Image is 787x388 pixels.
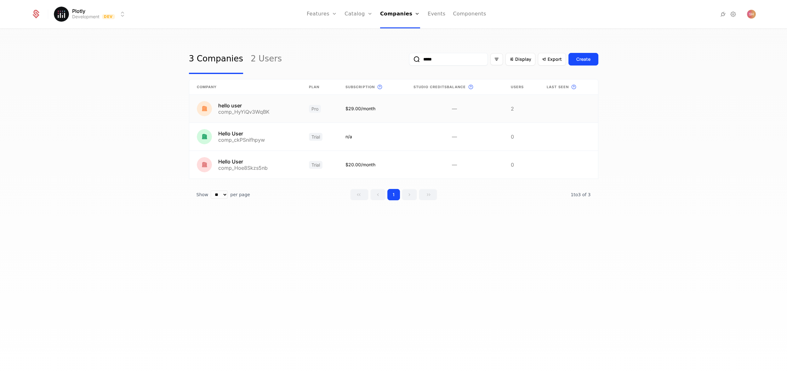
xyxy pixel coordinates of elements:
div: Page navigation [350,189,437,200]
button: Go to previous page [370,189,385,200]
button: Create [568,53,598,66]
a: Integrations [719,10,727,18]
span: Subscription [345,84,375,90]
span: Display [515,56,531,62]
select: Select page size [211,191,228,199]
span: 3 [571,192,590,197]
img: S H [747,10,756,19]
button: Open user button [747,10,756,19]
div: Table pagination [189,189,598,200]
button: Go to first page [350,189,368,200]
button: Display [505,53,535,66]
img: Plotly [54,7,69,22]
button: Filter options [490,53,503,65]
span: Export [548,56,562,62]
button: Go to last page [419,189,437,200]
span: Dev [102,14,115,19]
th: Users [503,79,539,95]
span: 1 to 3 of [571,192,588,197]
a: 3 Companies [189,44,243,74]
span: Plotly [72,9,85,14]
span: Last seen [547,84,569,90]
button: Go to page 1 [387,189,400,200]
button: Export [538,53,566,66]
th: Company [189,79,301,95]
a: Settings [729,10,737,18]
span: per page [230,191,250,198]
div: Development [72,14,100,20]
button: Select environment [56,7,126,21]
button: Go to next page [402,189,417,200]
th: Plan [301,79,338,95]
div: Create [576,56,590,62]
span: Studio credits Balance [413,84,466,90]
span: Show [197,191,208,198]
a: 2 Users [251,44,282,74]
